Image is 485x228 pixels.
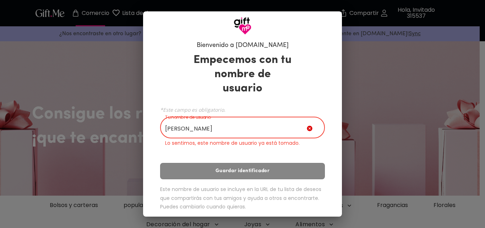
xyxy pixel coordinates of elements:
[234,17,251,35] img: Logotipo de GiftMe
[160,118,307,138] input: Tu nombre de usuario
[197,42,289,49] font: Bienvenido a [DOMAIN_NAME]
[194,54,291,94] font: Empecemos con tu nombre de usuario
[165,139,300,147] font: Lo sentimos, este nombre de usuario ya está tomado.
[160,186,321,210] font: Este nombre de usuario se incluye en la URL de tu lista de deseos que compartirás con tus amigos ...
[160,106,225,113] font: *Este campo es obligatorio.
